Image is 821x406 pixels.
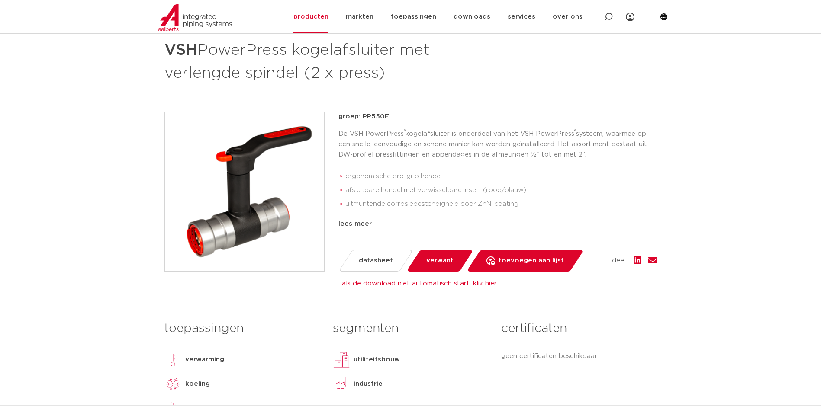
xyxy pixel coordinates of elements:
a: datasheet [338,250,413,272]
p: verwarming [185,355,224,365]
a: als de download niet automatisch start, klik hier [342,280,497,287]
span: datasheet [359,254,393,268]
h1: PowerPress kogelafsluiter met verlengde spindel (2 x press) [164,37,489,84]
p: De VSH PowerPress kogelafsluiter is onderdeel van het VSH PowerPress systeem, waarmee op een snel... [338,129,657,160]
a: verwant [406,250,473,272]
h3: segmenten [333,320,488,337]
img: koeling [164,375,182,393]
strong: VSH [164,42,197,58]
span: verwant [426,254,454,268]
li: uitmuntende corrosiebestendigheid door ZnNi coating [345,197,657,211]
li: duidelijke herkenbaarheid van materiaal en afmeting [345,211,657,225]
li: afsluitbare hendel met verwisselbare insert (rood/blauw) [345,183,657,197]
p: koeling [185,379,210,389]
span: deel: [612,256,627,266]
img: Product Image for VSH PowerPress kogelafsluiter met verlengde spindel (2 x press) [165,112,324,271]
li: ergonomische pro-grip hendel [345,169,657,183]
p: utiliteitsbouw [354,355,400,365]
img: utiliteitsbouw [333,351,350,368]
sup: ® [404,129,406,134]
h3: toepassingen [164,320,320,337]
div: lees meer [338,219,657,229]
span: toevoegen aan lijst [499,254,564,268]
p: geen certificaten beschikbaar [501,351,657,361]
img: verwarming [164,351,182,368]
img: industrie [333,375,350,393]
h3: certificaten [501,320,657,337]
p: groep: PP550EL [338,112,657,122]
p: industrie [354,379,383,389]
sup: ® [574,129,576,134]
